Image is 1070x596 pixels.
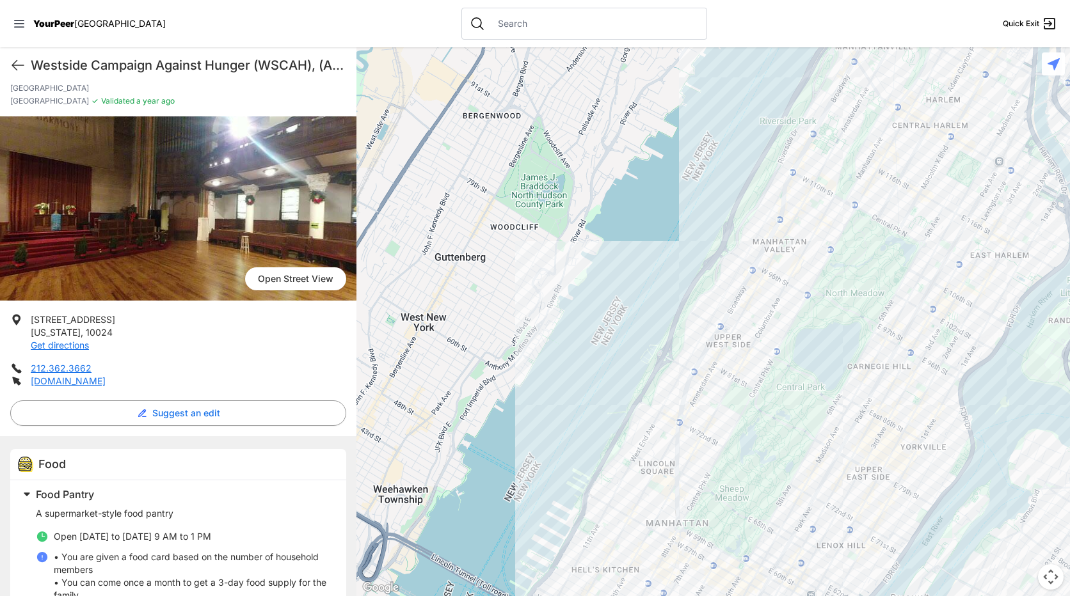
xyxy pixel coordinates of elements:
span: Open [DATE] to [DATE] 9 AM to 1 PM [54,531,211,542]
a: Get directions [31,340,89,350]
button: Suggest an edit [10,400,346,426]
p: A supermarket-style food pantry [36,507,331,520]
span: a year ago [134,96,175,106]
span: Suggest an edit [152,407,220,420]
button: Map camera controls [1038,564,1064,590]
a: YourPeer[GEOGRAPHIC_DATA] [33,20,166,27]
a: 212.362.3662 [31,363,92,373]
span: Validated [101,96,134,106]
span: ✓ [92,96,99,106]
span: [US_STATE] [31,327,81,338]
p: [GEOGRAPHIC_DATA] [10,83,346,93]
span: [GEOGRAPHIC_DATA] [74,18,166,29]
a: Open this area in Google Maps (opens a new window) [360,579,402,596]
img: Google [360,579,402,596]
h1: Westside Campaign Against Hunger (WSCAH), (AKA WEME/Mainstream Meals-on-Wheels and [GEOGRAPHIC_DA... [31,56,346,74]
a: Open Street View [245,267,346,290]
span: Quick Exit [1003,19,1039,29]
span: [GEOGRAPHIC_DATA] [10,96,89,106]
input: Search [490,17,699,30]
span: Food Pantry [36,488,94,501]
span: , [81,327,83,338]
span: [STREET_ADDRESS] [31,314,115,325]
span: YourPeer [33,18,74,29]
span: Food [38,457,66,471]
a: [DOMAIN_NAME] [31,375,106,386]
span: 10024 [86,327,113,338]
a: Quick Exit [1003,16,1057,31]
